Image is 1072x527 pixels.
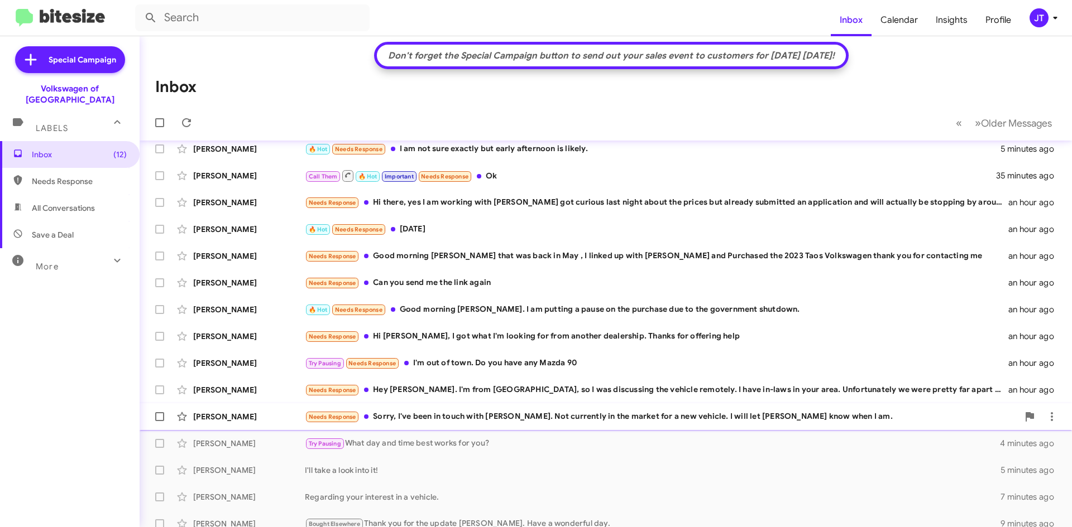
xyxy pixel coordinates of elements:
div: Good morning [PERSON_NAME] that was back in May , I linked up with [PERSON_NAME] and Purchased th... [305,250,1008,263]
span: « [956,116,962,130]
div: an hour ago [1008,384,1063,395]
div: [PERSON_NAME] [193,304,305,315]
span: Important [385,173,414,180]
span: » [975,116,981,130]
span: Needs Response [32,176,127,187]
div: [PERSON_NAME] [193,384,305,395]
span: Needs Response [309,253,356,260]
span: Needs Response [309,199,356,206]
div: [PERSON_NAME] [193,438,305,449]
span: Needs Response [335,226,382,233]
div: [PERSON_NAME] [193,411,305,422]
div: Good morning [PERSON_NAME]. I am putting a pause on the purchase due to the government shutdown. [305,303,1008,316]
div: I am not sure exactly but early afternoon is likely. [305,143,1001,156]
div: an hour ago [1008,197,1063,208]
div: an hour ago [1008,277,1063,288]
input: Search [135,4,370,31]
div: [PERSON_NAME] [193,197,305,208]
span: 🔥 Hot [309,306,328,313]
span: Needs Response [309,333,356,340]
span: Inbox [32,149,127,160]
div: Can you send me the link again [305,277,1008,289]
div: an hour ago [1008,357,1063,369]
nav: Page navigation example [950,112,1059,134]
div: [PERSON_NAME] [193,357,305,369]
span: 🔥 Hot [309,226,328,233]
span: Needs Response [309,386,356,394]
span: 🔥 Hot [309,146,328,153]
div: [PERSON_NAME] [193,224,305,235]
span: Needs Response [348,360,396,367]
div: Sorry, I've been in touch with [PERSON_NAME]. Not currently in the market for a new vehicle. I wi... [305,410,1018,423]
div: I'm out of town. Do you have any Mazda 90 [305,357,1008,370]
div: Don't forget the Special Campaign button to send out your sales event to customers for [DATE] [DA... [382,50,840,61]
span: Try Pausing [309,360,341,367]
span: Save a Deal [32,229,74,240]
span: Special Campaign [49,54,116,65]
div: I'll take a look into it! [305,465,1001,476]
span: Labels [36,123,68,133]
button: JT [1020,8,1060,27]
h1: Inbox [155,78,197,96]
a: Inbox [831,4,872,36]
span: Older Messages [981,117,1052,129]
button: Next [968,112,1059,134]
div: 5 minutes ago [1001,465,1063,476]
span: All Conversations [32,202,95,214]
div: 4 minutes ago [1000,438,1063,449]
span: 🔥 Hot [358,173,377,180]
div: Hey [PERSON_NAME]. I'm from [GEOGRAPHIC_DATA], so I was discussing the vehicle remotely. I have i... [305,384,1008,397]
a: Profile [977,4,1020,36]
div: [PERSON_NAME] [193,277,305,288]
span: Needs Response [421,173,468,180]
div: [PERSON_NAME] [193,250,305,262]
span: Needs Response [335,306,382,313]
div: [PERSON_NAME] [193,491,305,502]
span: Needs Response [309,413,356,420]
div: 35 minutes ago [996,170,1063,181]
div: [PERSON_NAME] [193,170,305,181]
div: [PERSON_NAME] [193,465,305,476]
a: Calendar [872,4,927,36]
div: an hour ago [1008,224,1063,235]
a: Special Campaign [15,46,125,73]
span: Needs Response [335,146,382,153]
div: [PERSON_NAME] [193,143,305,154]
div: Hi [PERSON_NAME], I got what I'm looking for from another dealership. Thanks for offering help [305,330,1008,343]
div: JT [1030,8,1049,27]
span: Needs Response [309,279,356,287]
div: What day and time best works for you? [305,437,1000,450]
div: [DATE] [305,223,1008,236]
span: More [36,262,59,272]
div: an hour ago [1008,250,1063,262]
div: Regarding your interest in a vehicle. [305,491,1001,502]
a: Insights [927,4,977,36]
div: an hour ago [1008,331,1063,342]
div: 5 minutes ago [1001,143,1063,154]
span: Call Them [309,173,338,180]
span: Try Pausing [309,440,341,447]
div: Ok [305,169,996,183]
div: [PERSON_NAME] [193,331,305,342]
button: Previous [949,112,969,134]
span: (12) [113,149,127,160]
div: 7 minutes ago [1001,491,1063,502]
div: Hi there, yes I am working with [PERSON_NAME] got curious last night about the prices but already... [305,196,1008,209]
div: an hour ago [1008,304,1063,315]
